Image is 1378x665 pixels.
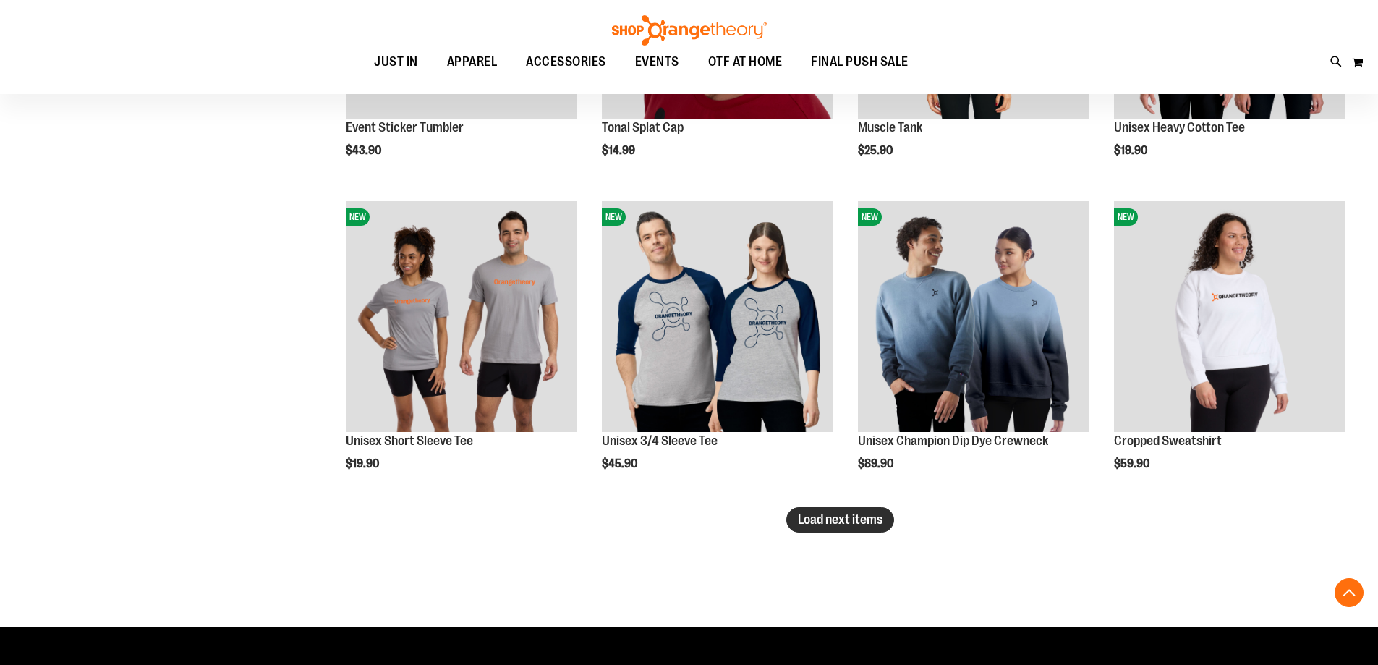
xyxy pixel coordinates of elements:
[858,201,1089,433] img: Unisex Champion Dip Dye Crewneck
[433,46,512,79] a: APPAREL
[602,201,833,435] a: Unisex 3/4 Sleeve TeeNEW
[346,433,473,448] a: Unisex Short Sleeve Tee
[858,457,896,470] span: $89.90
[1335,578,1364,607] button: Back To Top
[346,144,383,157] span: $43.90
[694,46,797,79] a: OTF AT HOME
[1114,433,1222,448] a: Cropped Sweatshirt
[621,46,694,79] a: EVENTS
[595,194,841,508] div: product
[526,46,606,78] span: ACCESSORIES
[602,144,637,157] span: $14.99
[602,433,718,448] a: Unisex 3/4 Sleeve Tee
[811,46,909,78] span: FINAL PUSH SALE
[851,194,1097,508] div: product
[635,46,679,78] span: EVENTS
[1114,120,1245,135] a: Unisex Heavy Cotton Tee
[858,120,922,135] a: Muscle Tank
[339,194,584,508] div: product
[798,512,882,527] span: Load next items
[346,457,381,470] span: $19.90
[602,457,639,470] span: $45.90
[346,201,577,433] img: Unisex Short Sleeve Tee
[1114,144,1149,157] span: $19.90
[858,144,895,157] span: $25.90
[602,208,626,226] span: NEW
[346,201,577,435] a: Unisex Short Sleeve TeeNEW
[1114,201,1345,435] a: Front of 2024 Q3 Balanced Basic Womens Cropped SweatshirtNEW
[610,15,769,46] img: Shop Orangetheory
[602,201,833,433] img: Unisex 3/4 Sleeve Tee
[346,120,464,135] a: Event Sticker Tumbler
[511,46,621,79] a: ACCESSORIES
[708,46,783,78] span: OTF AT HOME
[786,507,894,533] button: Load next items
[447,46,498,78] span: APPAREL
[858,201,1089,435] a: Unisex Champion Dip Dye CrewneckNEW
[858,208,882,226] span: NEW
[1114,208,1138,226] span: NEW
[1114,457,1152,470] span: $59.90
[858,433,1048,448] a: Unisex Champion Dip Dye Crewneck
[796,46,923,79] a: FINAL PUSH SALE
[374,46,418,78] span: JUST IN
[602,120,684,135] a: Tonal Splat Cap
[1107,194,1353,508] div: product
[360,46,433,78] a: JUST IN
[346,208,370,226] span: NEW
[1114,201,1345,433] img: Front of 2024 Q3 Balanced Basic Womens Cropped Sweatshirt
